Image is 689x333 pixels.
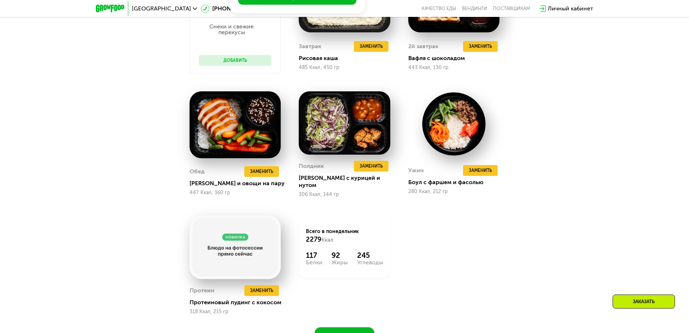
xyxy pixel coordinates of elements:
a: [PHONE_NUMBER] [201,4,264,13]
a: Вендинги [462,6,487,12]
div: Заказать [613,295,675,309]
div: 2й завтрак [408,41,439,52]
div: [PERSON_NAME] и овощи на пару [190,180,286,187]
div: Протеин [190,285,214,296]
div: Личный кабинет [548,4,593,13]
span: Заменить [360,43,383,50]
div: Ужин [408,165,424,176]
div: 318 Ккал, 215 гр [190,309,281,315]
div: Протеиновый пудинг с кокосом [190,299,286,306]
div: Жиры [332,260,348,265]
button: Заменить [463,41,498,52]
a: Качество еды [422,6,456,12]
div: Боул с фаршем и фасолью [408,179,505,186]
button: Заменить [354,161,388,172]
div: поставщикам [493,6,530,12]
span: Заменить [250,287,273,294]
div: 443 Ккал, 130 гр [408,65,499,70]
div: 117 [306,251,323,260]
div: 306 Ккал, 144 гр [299,192,390,197]
span: Заменить [360,163,383,170]
div: 485 Ккал, 450 гр [299,65,390,70]
button: Заменить [244,166,279,177]
span: 2279 [306,236,321,243]
div: Рисовая каша [299,55,396,62]
button: Заменить [354,41,388,52]
div: Обед [190,166,205,177]
div: 245 [357,251,383,260]
div: [PERSON_NAME] с курицей и нутом [299,174,396,189]
div: 280 Ккал, 212 гр [408,189,499,195]
p: Снеки и свежие перекусы [199,24,264,35]
span: Заменить [469,167,492,174]
span: [GEOGRAPHIC_DATA] [132,6,191,12]
div: Вафля с шоколадом [408,55,505,62]
div: Углеводы [357,260,383,265]
button: Добавить [199,55,271,66]
div: Завтрак [299,41,321,52]
div: Всего в понедельник [306,228,383,244]
div: Полдник [299,161,324,172]
span: Ккал [321,237,333,243]
div: Белки [306,260,323,265]
div: 92 [332,251,348,260]
span: Заменить [469,43,492,50]
button: Заменить [463,165,498,176]
div: 447 Ккал, 360 гр [190,190,281,196]
button: Заменить [244,285,279,296]
span: Заменить [250,168,273,175]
